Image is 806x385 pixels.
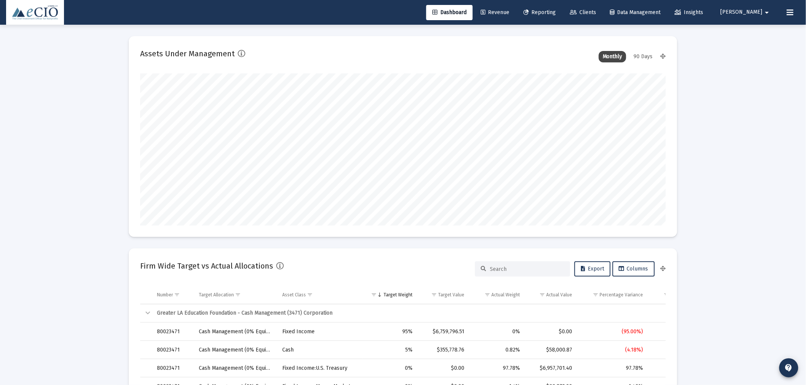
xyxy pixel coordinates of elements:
td: Cash [277,341,363,359]
span: Data Management [610,9,661,16]
button: [PERSON_NAME] [712,5,781,20]
div: Target Weight [384,292,413,298]
div: Target Value [438,292,465,298]
h2: Assets Under Management [140,48,235,60]
td: Collapse [140,304,152,323]
a: Insights [669,5,710,20]
div: 97.78% [583,364,643,372]
div: $6,759,796.51 [423,328,464,336]
td: Fixed Income:U.S. Treasury [277,359,363,377]
a: Revenue [475,5,515,20]
span: Show filter options for column 'Target Allocation' [235,292,241,297]
td: 80023471 [152,323,194,341]
div: $6,957,701.40 [531,364,572,372]
td: Column Asset Class [277,286,363,304]
span: Dashboard [432,9,467,16]
td: Column Actual Weight [470,286,526,304]
span: Insights [675,9,704,16]
button: Export [574,261,611,277]
td: Column Target Allocation [194,286,277,304]
span: Show filter options for column 'Target Value' [432,292,437,297]
a: Clients [564,5,602,20]
div: (95.00%) [583,328,643,336]
div: Actual Value [546,292,572,298]
span: Reporting [523,9,556,16]
td: 80023471 [152,359,194,377]
td: Column Percentage Variance [577,286,648,304]
td: Cash Management (0% Equity) [194,323,277,341]
mat-icon: arrow_drop_down [763,5,772,20]
div: 97.78% [475,364,520,372]
span: Columns [619,266,648,272]
td: 80023471 [152,341,194,359]
td: Column Actual Value [525,286,577,304]
a: Data Management [604,5,667,20]
div: Number [157,292,173,298]
span: Show filter options for column 'Asset Class' [307,292,313,297]
span: Export [581,266,604,272]
div: Monthly [599,51,626,62]
img: Dashboard [12,5,58,20]
div: $58,000.87 [531,346,572,354]
input: Search [490,266,565,272]
div: 95% [368,328,413,336]
div: $0.00 [531,328,572,336]
a: Dashboard [426,5,473,20]
div: 5% [368,346,413,354]
div: Greater LA Education Foundation - Cash Management (3471) Corporation [157,309,702,317]
td: Cash Management (0% Equity) [194,341,277,359]
div: Target Allocation [199,292,234,298]
span: Show filter options for column 'Actual Weight' [485,292,490,297]
div: 0% [475,328,520,336]
mat-icon: contact_support [784,363,793,372]
td: Column Target Value [418,286,470,304]
span: Revenue [481,9,509,16]
span: Show filter options for column 'Number' [174,292,180,297]
div: 0.82% [475,346,520,354]
div: 90 Days [630,51,657,62]
td: Fixed Income [277,323,363,341]
span: Clients [570,9,596,16]
td: Column Target Weight [363,286,418,304]
span: Show filter options for column 'Dollar Variance' [664,292,670,297]
div: (4.18%) [583,346,643,354]
div: $0.00 [423,364,464,372]
div: Percentage Variance [600,292,643,298]
span: Show filter options for column 'Percentage Variance' [593,292,599,297]
div: ($297,777.89) [654,346,702,354]
div: Actual Weight [491,292,520,298]
div: Asset Class [282,292,306,298]
span: Show filter options for column 'Target Weight' [371,292,377,297]
span: [PERSON_NAME] [721,9,763,16]
button: Columns [612,261,655,277]
div: $6,957,701.40 [654,364,702,372]
td: Cash Management (0% Equity) [194,359,277,377]
td: Column Number [152,286,194,304]
div: ($6,759,796.51) [654,328,702,336]
a: Reporting [517,5,562,20]
div: $355,778.76 [423,346,464,354]
span: Show filter options for column 'Actual Value' [539,292,545,297]
div: 0% [368,364,413,372]
td: Column Dollar Variance [649,286,709,304]
h2: Firm Wide Target vs Actual Allocations [140,260,273,272]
